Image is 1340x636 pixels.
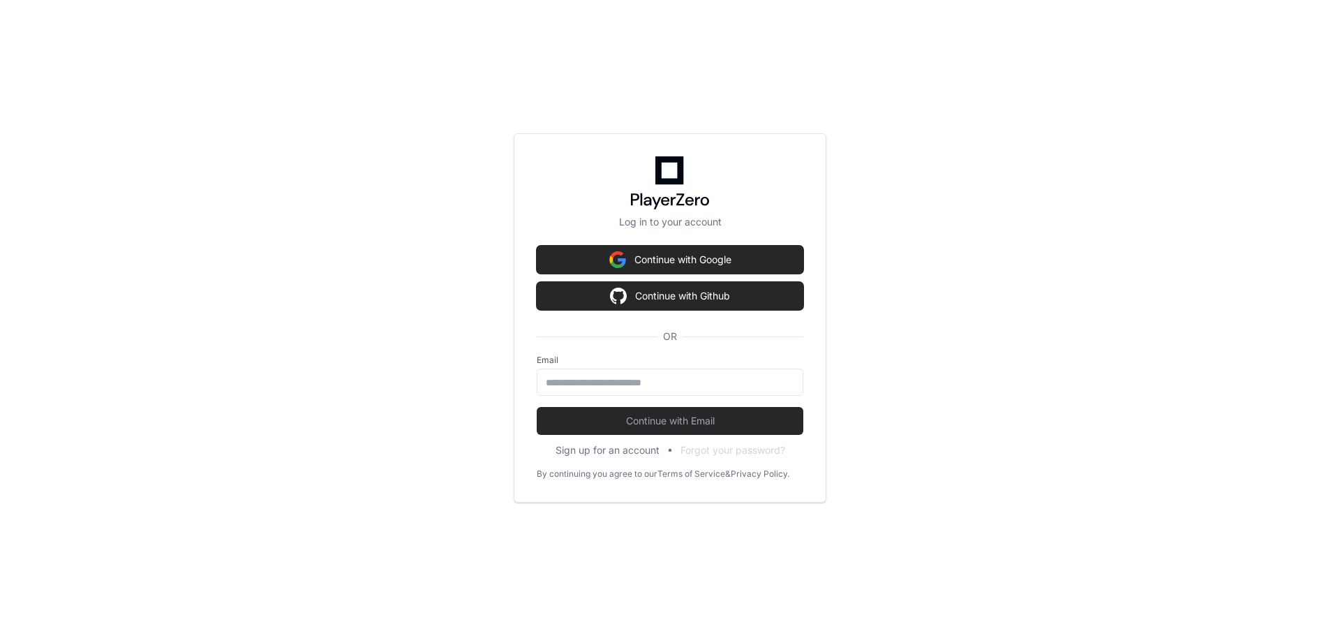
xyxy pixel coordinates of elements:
p: Log in to your account [537,215,803,229]
img: Sign in with google [609,246,626,274]
button: Continue with Github [537,282,803,310]
a: Privacy Policy. [731,468,789,480]
img: Sign in with google [610,282,627,310]
div: & [725,468,731,480]
button: Continue with Google [537,246,803,274]
button: Sign up for an account [556,443,660,457]
label: Email [537,355,803,366]
button: Continue with Email [537,407,803,435]
button: Forgot your password? [680,443,785,457]
div: By continuing you agree to our [537,468,657,480]
span: OR [657,330,683,343]
a: Terms of Service [657,468,725,480]
span: Continue with Email [537,414,803,428]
